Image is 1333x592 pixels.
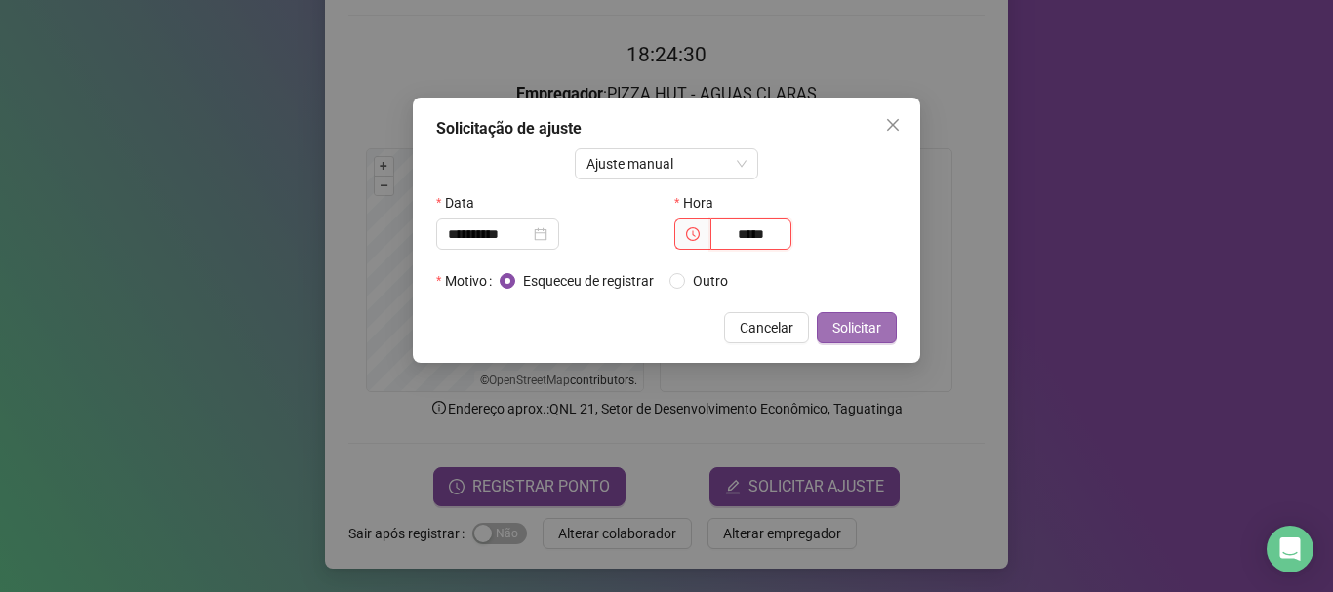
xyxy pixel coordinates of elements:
[1267,526,1313,572] div: Open Intercom Messenger
[686,227,700,241] span: clock-circle
[586,149,747,178] span: Ajuste manual
[685,270,736,292] span: Outro
[832,317,881,338] span: Solicitar
[877,109,909,140] button: Close
[436,187,487,218] label: Data
[724,312,809,343] button: Cancelar
[436,265,500,296] label: Motivo
[674,187,726,218] label: Hora
[515,270,662,292] span: Esqueceu de registrar
[885,117,901,133] span: close
[740,317,793,338] span: Cancelar
[436,117,897,140] div: Solicitação de ajuste
[817,312,897,343] button: Solicitar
